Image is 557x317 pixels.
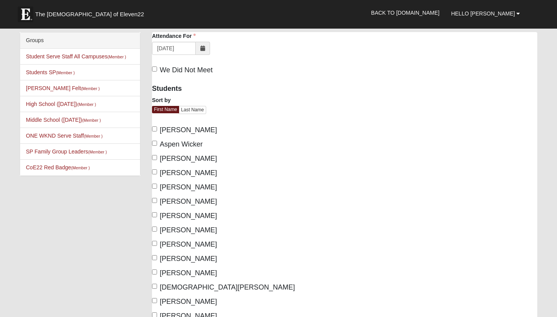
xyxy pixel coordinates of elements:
[160,255,217,262] span: [PERSON_NAME]
[14,3,169,22] a: The [DEMOGRAPHIC_DATA] of Eleven22
[26,148,107,155] a: SP Family Group Leaders(Member )
[160,126,217,134] span: [PERSON_NAME]
[26,164,90,170] a: CoE22 Red Badge(Member )
[26,101,96,107] a: High School ([DATE])(Member )
[451,10,515,17] span: Hello [PERSON_NAME]
[152,184,157,189] input: [PERSON_NAME]
[160,240,217,248] span: [PERSON_NAME]
[160,226,217,234] span: [PERSON_NAME]
[152,298,157,303] input: [PERSON_NAME]
[26,85,100,91] a: [PERSON_NAME] Felt(Member )
[445,4,526,23] a: Hello [PERSON_NAME]
[152,269,157,274] input: [PERSON_NAME]
[160,212,217,220] span: [PERSON_NAME]
[160,66,213,74] span: We Did Not Meet
[71,165,90,170] small: (Member )
[179,106,206,114] a: Last Name
[152,198,157,203] input: [PERSON_NAME]
[160,283,295,291] span: [DEMOGRAPHIC_DATA][PERSON_NAME]
[152,169,157,174] input: [PERSON_NAME]
[160,183,217,191] span: [PERSON_NAME]
[160,155,217,162] span: [PERSON_NAME]
[26,133,103,139] a: ONE WKND Serve Staff(Member )
[152,155,157,160] input: [PERSON_NAME]
[35,10,144,18] span: The [DEMOGRAPHIC_DATA] of Eleven22
[152,227,157,232] input: [PERSON_NAME]
[82,118,101,123] small: (Member )
[160,269,217,277] span: [PERSON_NAME]
[152,284,157,289] input: [DEMOGRAPHIC_DATA][PERSON_NAME]
[160,140,203,148] span: Aspen Wicker
[152,106,179,113] a: First Name
[160,169,217,177] span: [PERSON_NAME]
[88,150,107,154] small: (Member )
[365,3,445,22] a: Back to [DOMAIN_NAME]
[81,86,99,91] small: (Member )
[152,141,157,146] input: Aspen Wicker
[152,32,196,40] label: Attendance For
[152,66,157,72] input: We Did Not Meet
[20,32,140,49] div: Groups
[160,298,217,305] span: [PERSON_NAME]
[108,55,126,59] small: (Member )
[152,255,157,260] input: [PERSON_NAME]
[26,117,101,123] a: Middle School ([DATE])(Member )
[26,69,75,75] a: Students SP(Member )
[152,241,157,246] input: [PERSON_NAME]
[152,212,157,217] input: [PERSON_NAME]
[77,102,96,107] small: (Member )
[84,134,103,138] small: (Member )
[56,70,75,75] small: (Member )
[26,53,126,60] a: Student Serve Staff All Campuses(Member )
[18,7,33,22] img: Eleven22 logo
[152,126,157,131] input: [PERSON_NAME]
[152,85,339,93] h4: Students
[160,198,217,205] span: [PERSON_NAME]
[152,96,171,104] label: Sort by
